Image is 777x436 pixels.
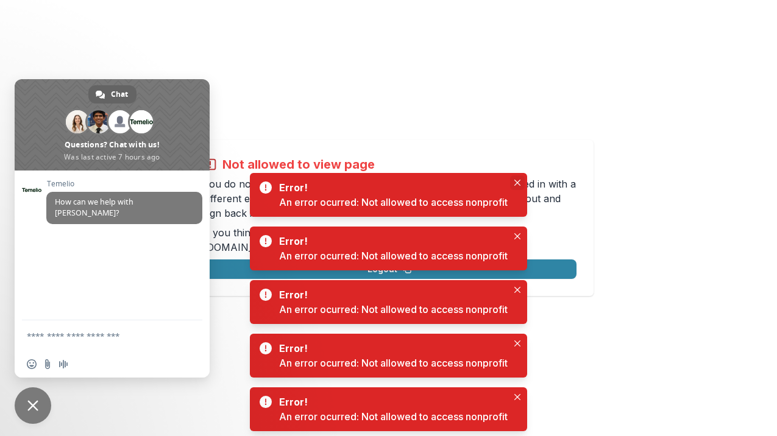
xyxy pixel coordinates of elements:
[279,356,508,370] div: An error ocurred: Not allowed to access nonprofit
[27,331,171,342] textarea: Compose your message...
[279,195,508,209] div: An error ocurred: Not allowed to access nonprofit
[279,395,503,409] div: Error!
[279,302,508,317] div: An error ocurred: Not allowed to access nonprofit
[510,390,525,404] button: Close
[510,283,525,297] button: Close
[111,85,128,104] span: Chat
[88,85,137,104] div: Chat
[15,387,51,424] div: Close chat
[279,180,503,195] div: Error!
[510,336,525,351] button: Close
[510,229,525,244] button: Close
[55,197,133,218] span: How can we help with [PERSON_NAME]?
[279,287,503,302] div: Error!
[279,409,508,424] div: An error ocurred: Not allowed to access nonprofit
[510,175,525,190] button: Close
[59,359,68,369] span: Audio message
[279,248,508,263] div: An error ocurred: Not allowed to access nonprofit
[279,341,503,356] div: Error!
[43,359,52,369] span: Send a file
[203,225,577,255] p: If you think this is an error, please contact us at .
[279,234,503,248] div: Error!
[46,180,202,188] span: Temelio
[27,359,37,369] span: Insert an emoji
[222,157,375,172] h2: Not allowed to view page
